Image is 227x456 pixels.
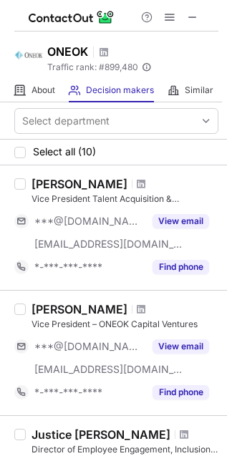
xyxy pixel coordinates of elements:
span: About [32,84,55,96]
div: [PERSON_NAME] [32,302,127,316]
div: Director of Employee Engagement, Inclusion and Diversity [32,443,218,456]
span: [EMAIL_ADDRESS][DOMAIN_NAME] [34,238,183,251]
span: Decision makers [86,84,154,96]
span: [EMAIL_ADDRESS][DOMAIN_NAME] [34,363,183,376]
div: [PERSON_NAME] [32,177,127,191]
span: ***@[DOMAIN_NAME] [34,340,144,353]
button: Reveal Button [153,385,209,399]
img: 7151d7e88eb7b573f23931e6da757bcd [14,41,43,69]
div: Vice President – ONEOK Capital Ventures [32,318,218,331]
img: ContactOut v5.3.10 [29,9,115,26]
span: Similar [185,84,213,96]
div: Justice [PERSON_NAME] [32,427,170,442]
button: Reveal Button [153,214,209,228]
span: Select all (10) [33,146,96,157]
span: ***@[DOMAIN_NAME] [34,215,144,228]
div: Select department [22,114,110,128]
button: Reveal Button [153,260,209,274]
h1: ONEOK [47,43,88,60]
button: Reveal Button [153,339,209,354]
div: Vice President Talent Acquisition & Onboarding [32,193,218,205]
span: Traffic rank: # 899,480 [47,62,138,72]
